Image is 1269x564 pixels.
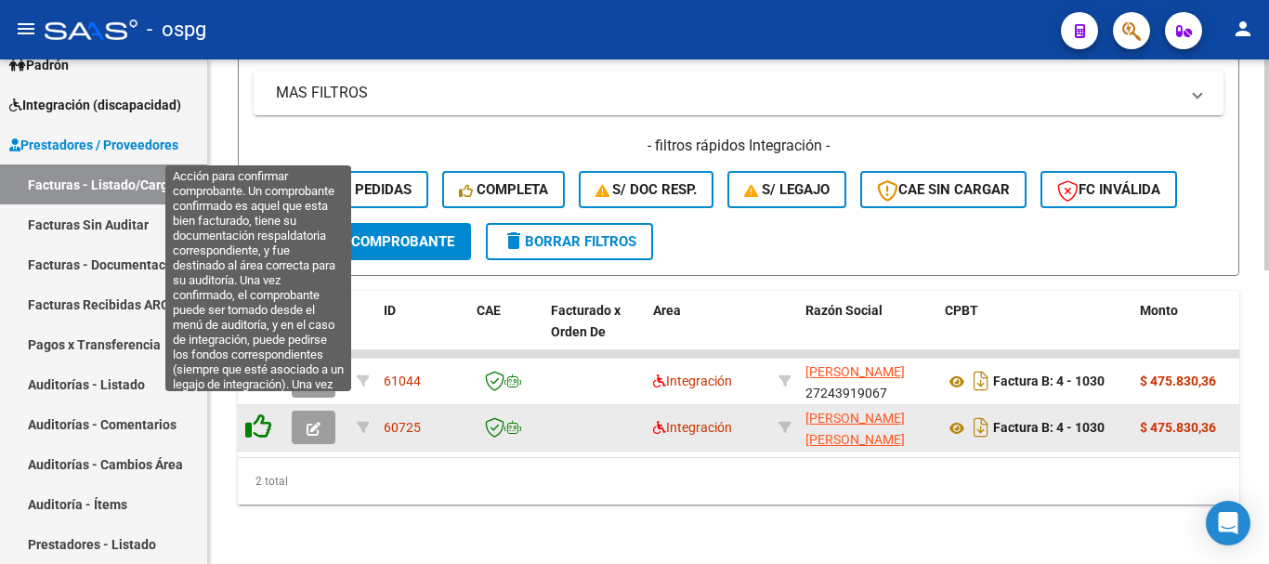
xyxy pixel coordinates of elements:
[969,413,993,442] i: Descargar documento
[9,95,181,115] span: Integración (discapacidad)
[459,181,548,198] span: Completa
[744,181,830,198] span: S/ legajo
[503,230,525,252] mat-icon: delete
[805,303,883,318] span: Razón Social
[270,233,454,250] span: Buscar Comprobante
[798,291,937,373] datatable-header-cell: Razón Social
[1040,171,1177,208] button: FC Inválida
[1140,420,1216,435] strong: $ 475.830,36
[653,303,681,318] span: Area
[937,291,1132,373] datatable-header-cell: CPBT
[442,171,565,208] button: Completa
[1232,18,1254,40] mat-icon: person
[805,361,930,400] div: 27243919067
[384,420,421,435] span: 60725
[15,18,37,40] mat-icon: menu
[543,291,646,373] datatable-header-cell: Facturado x Orden De
[1140,374,1216,388] strong: $ 475.830,36
[945,303,978,318] span: CPBT
[9,135,178,155] span: Prestadores / Proveedores
[1057,181,1160,198] span: FC Inválida
[969,366,993,396] i: Descargar documento
[595,181,698,198] span: S/ Doc Resp.
[877,181,1010,198] span: CAE SIN CARGAR
[646,291,771,373] datatable-header-cell: Area
[254,136,1223,156] h4: - filtros rápidos Integración -
[486,223,653,260] button: Borrar Filtros
[1206,501,1250,545] div: Open Intercom Messenger
[503,233,636,250] span: Borrar Filtros
[551,303,621,339] span: Facturado x Orden De
[653,420,732,435] span: Integración
[276,83,1179,103] mat-panel-title: MAS FILTROS
[254,171,428,208] button: Conf. no pedidas
[727,171,846,208] button: S/ legajo
[254,223,471,260] button: Buscar Comprobante
[860,171,1027,208] button: CAE SIN CARGAR
[653,374,732,388] span: Integración
[477,303,501,318] span: CAE
[238,458,1239,505] div: 2 total
[270,181,412,198] span: Conf. no pedidas
[384,374,421,388] span: 61044
[579,171,714,208] button: S/ Doc Resp.
[805,364,905,379] span: [PERSON_NAME]
[993,374,1105,389] strong: Factura B: 4 - 1030
[254,71,1223,115] mat-expansion-panel-header: MAS FILTROS
[469,291,543,373] datatable-header-cell: CAE
[805,408,930,447] div: 27386843398
[9,55,69,75] span: Padrón
[384,303,396,318] span: ID
[805,411,905,447] span: [PERSON_NAME] [PERSON_NAME]
[270,230,293,252] mat-icon: search
[1140,303,1178,318] span: Monto
[147,9,206,50] span: - ospg
[1132,291,1244,373] datatable-header-cell: Monto
[376,291,469,373] datatable-header-cell: ID
[993,421,1105,436] strong: Factura B: 4 - 1030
